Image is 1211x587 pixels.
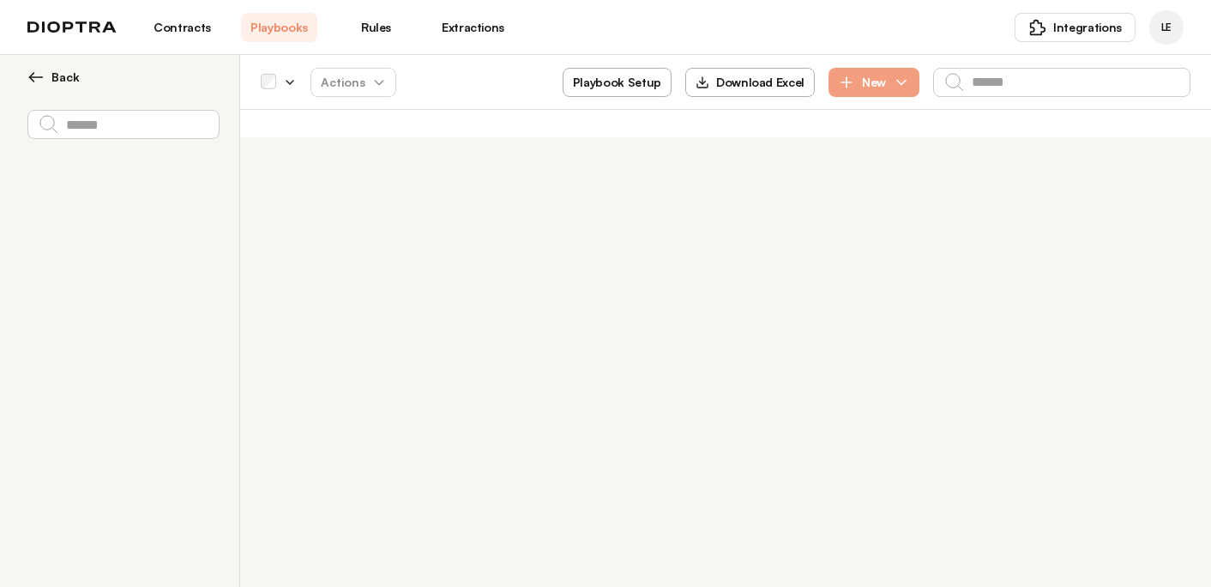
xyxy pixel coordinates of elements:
span: Back [51,69,80,86]
a: Rules [338,13,414,42]
img: puzzle [1029,19,1046,36]
a: Playbooks [241,13,317,42]
span: LE [1161,21,1172,34]
span: Integrations [1053,19,1122,36]
img: left arrow [27,69,45,86]
button: Integrations [1015,13,1136,42]
button: Actions [310,68,396,97]
a: Contracts [144,13,220,42]
div: Select all [261,75,276,90]
button: Back [27,69,219,86]
a: Extractions [435,13,511,42]
button: Playbook Setup [563,68,672,97]
span: Actions [307,67,400,98]
div: Laurie Ehrlich [1149,10,1184,45]
img: logo [27,21,117,33]
button: New [828,68,919,97]
button: Download Excel [685,68,815,97]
